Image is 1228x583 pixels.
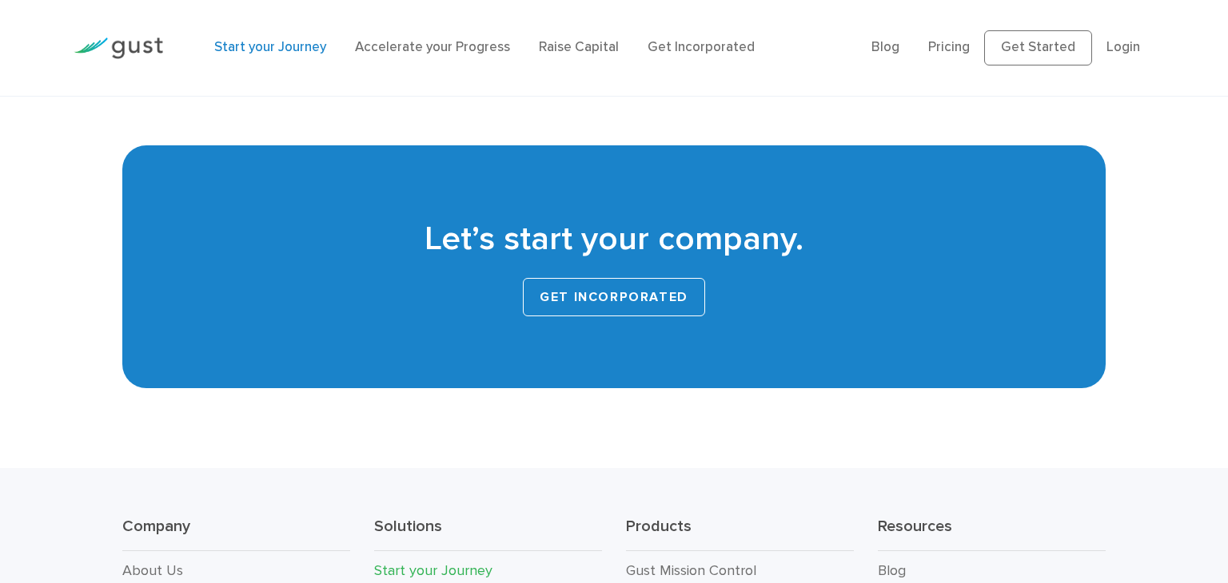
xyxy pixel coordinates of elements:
[355,39,510,55] a: Accelerate your Progress
[626,562,756,579] a: Gust Mission Control
[984,30,1092,65] a: Get Started
[626,516,854,552] h3: Products
[928,39,970,55] a: Pricing
[146,217,1082,262] h2: Let’s start your company.
[871,39,899,55] a: Blog
[122,516,350,552] h3: Company
[878,562,906,579] a: Blog
[122,562,183,579] a: About Us
[374,516,602,552] h3: Solutions
[539,39,619,55] a: Raise Capital
[878,516,1106,552] h3: Resources
[214,39,326,55] a: Start your Journey
[74,38,163,59] img: Gust Logo
[648,39,755,55] a: Get Incorporated
[374,562,492,579] a: Start your Journey
[1106,39,1140,55] a: Login
[523,278,705,316] a: GET INCORPORATED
